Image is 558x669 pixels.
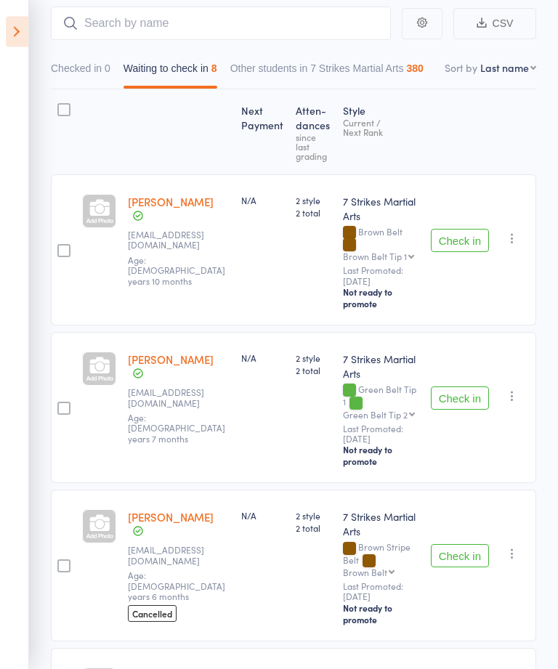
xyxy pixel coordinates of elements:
[128,352,214,368] a: [PERSON_NAME]
[128,254,225,288] span: Age: [DEMOGRAPHIC_DATA] years 10 months
[128,510,214,525] a: [PERSON_NAME]
[343,603,419,626] div: Not ready to promote
[241,352,284,365] div: N/A
[445,61,477,76] label: Sort by
[343,445,419,468] div: Not ready to promote
[296,352,331,365] span: 2 style
[51,7,391,41] input: Search by name
[290,97,337,169] div: Atten­dances
[296,522,331,535] span: 2 total
[343,352,419,381] div: 7 Strikes Martial Arts
[128,195,214,210] a: [PERSON_NAME]
[241,195,284,207] div: N/A
[296,510,331,522] span: 2 style
[343,543,419,577] div: Brown Stripe Belt
[343,385,419,419] div: Green Belt Tip 1
[480,61,529,76] div: Last name
[431,545,489,568] button: Check in
[343,510,419,539] div: 7 Strikes Martial Arts
[296,195,331,207] span: 2 style
[296,133,331,161] div: since last grading
[343,568,387,577] div: Brown Belt
[230,56,424,89] button: Other students in 7 Strikes Martial Arts380
[343,287,419,310] div: Not ready to promote
[211,63,217,75] div: 8
[128,569,225,603] span: Age: [DEMOGRAPHIC_DATA] years 6 months
[343,118,419,137] div: Current / Next Rank
[128,388,222,409] small: ahcruickshank@gmail.com
[128,606,177,623] span: Cancelled
[431,230,489,253] button: Check in
[337,97,425,169] div: Style
[343,195,419,224] div: 7 Strikes Martial Arts
[296,207,331,219] span: 2 total
[343,266,419,287] small: Last Promoted: [DATE]
[343,424,419,445] small: Last Promoted: [DATE]
[343,227,419,261] div: Brown Belt
[235,97,290,169] div: Next Payment
[407,63,424,75] div: 380
[453,9,536,40] button: CSV
[128,230,222,251] small: Yikyen2003@yahoo.com.au
[343,252,407,261] div: Brown Belt Tip 1
[105,63,110,75] div: 0
[128,546,222,567] small: miel.gavranovic@gmail.com
[343,582,419,603] small: Last Promoted: [DATE]
[241,510,284,522] div: N/A
[124,56,217,89] button: Waiting to check in8
[431,387,489,410] button: Check in
[128,412,225,445] span: Age: [DEMOGRAPHIC_DATA] years 7 months
[343,410,408,420] div: Green Belt Tip 2
[51,56,110,89] button: Checked in0
[296,365,331,377] span: 2 total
